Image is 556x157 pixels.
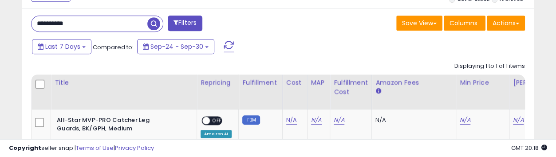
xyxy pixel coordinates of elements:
[55,78,193,87] div: Title
[137,39,214,54] button: Sep-24 - Sep-30
[201,78,235,87] div: Repricing
[168,16,202,31] button: Filters
[201,130,232,138] div: Amazon AI
[334,78,368,97] div: Fulfillment Cost
[76,144,114,152] a: Terms of Use
[9,144,41,152] strong: Copyright
[57,116,165,135] b: All-Star MVP-PRO Catcher Leg Guards, BK/GPH, Medium
[460,78,505,87] div: Min Price
[150,42,203,51] span: Sep-24 - Sep-30
[115,144,154,152] a: Privacy Policy
[32,39,91,54] button: Last 7 Days
[513,116,524,125] a: N/A
[375,87,381,95] small: Amazon Fees.
[210,117,224,125] span: OFF
[454,62,525,71] div: Displaying 1 to 1 of 1 items
[45,42,80,51] span: Last 7 Days
[9,144,154,153] div: seller snap | |
[286,78,304,87] div: Cost
[487,16,525,31] button: Actions
[242,78,278,87] div: Fulfillment
[334,116,344,125] a: N/A
[444,16,485,31] button: Columns
[242,115,260,125] small: FBM
[375,78,452,87] div: Amazon Fees
[511,144,547,152] span: 2025-10-8 20:18 GMT
[311,78,326,87] div: MAP
[311,116,322,125] a: N/A
[93,43,134,51] span: Compared to:
[286,116,297,125] a: N/A
[396,16,442,31] button: Save View
[375,116,449,124] div: N/A
[450,19,477,27] span: Columns
[460,116,470,125] a: N/A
